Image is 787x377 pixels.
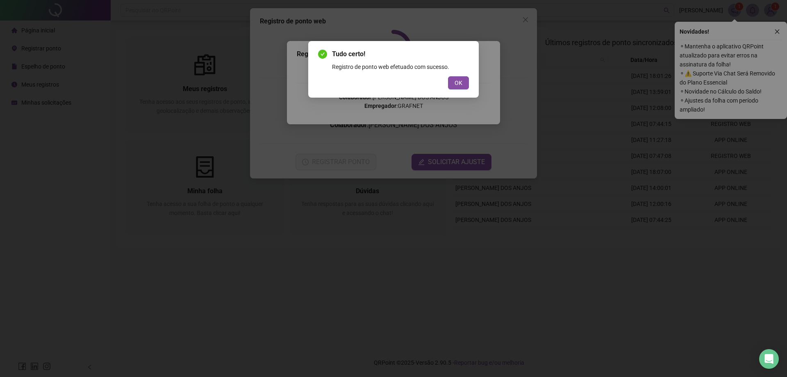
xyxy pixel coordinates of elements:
span: OK [455,78,462,87]
div: Open Intercom Messenger [759,349,779,369]
div: Registro de ponto web efetuado com sucesso. [332,62,469,71]
button: OK [448,76,469,89]
span: Tudo certo! [332,49,469,59]
span: check-circle [318,50,327,59]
